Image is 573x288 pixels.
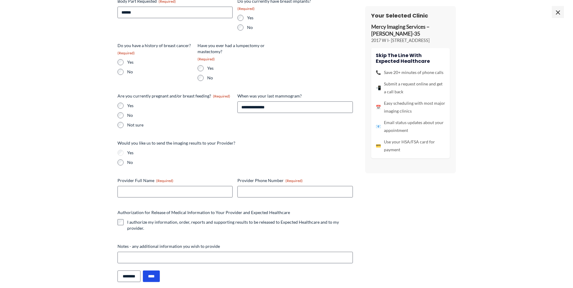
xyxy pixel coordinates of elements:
[376,69,445,76] li: Save 20+ minutes of phone calls
[127,150,353,156] label: Yes
[127,69,193,75] label: No
[247,24,313,30] label: No
[376,138,445,154] li: Use your HSA/FSA card for payment
[213,94,230,98] span: (Required)
[127,112,233,118] label: No
[237,93,353,99] label: When was your last mammogram?
[376,69,381,76] span: 📞
[198,43,273,62] legend: Have you ever had a lumpectomy or mastectomy?
[285,178,303,183] span: (Required)
[117,243,353,249] label: Notes - any additional information you wish to provide
[376,80,445,96] li: Submit a request online and get a call back
[371,12,450,19] h3: Your Selected Clinic
[207,75,273,81] label: No
[127,219,353,231] label: I authorize my information, order, reports and supporting results to be released to Expected Heal...
[376,53,445,64] h4: Skip the line with Expected Healthcare
[117,51,135,55] span: (Required)
[237,178,353,184] label: Provider Phone Number
[376,84,381,92] span: 📲
[117,93,230,99] legend: Are you currently pregnant and/or breast feeding?
[117,178,233,184] label: Provider Full Name
[117,140,235,146] legend: Would you like us to send the imaging results to your Provider?
[371,37,450,43] p: 2017 W I- [STREET_ADDRESS]
[376,142,381,150] span: 💳
[371,24,450,37] p: Mercy Imaging Services – [PERSON_NAME]-35
[376,119,445,134] li: Email status updates about your appointment
[117,210,290,216] legend: Authorization for Release of Medical Information to Your Provider and Expected Healthcare
[117,43,193,56] legend: Do you have a history of breast cancer?
[156,178,173,183] span: (Required)
[247,15,313,21] label: Yes
[127,103,233,109] label: Yes
[376,99,445,115] li: Easy scheduling with most major imaging clinics
[376,123,381,130] span: 📧
[207,65,273,71] label: Yes
[127,122,233,128] label: Not sure
[237,6,255,11] span: (Required)
[376,103,381,111] span: 📅
[198,57,215,61] span: (Required)
[552,6,564,18] span: ×
[127,159,353,165] label: No
[127,59,193,65] label: Yes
